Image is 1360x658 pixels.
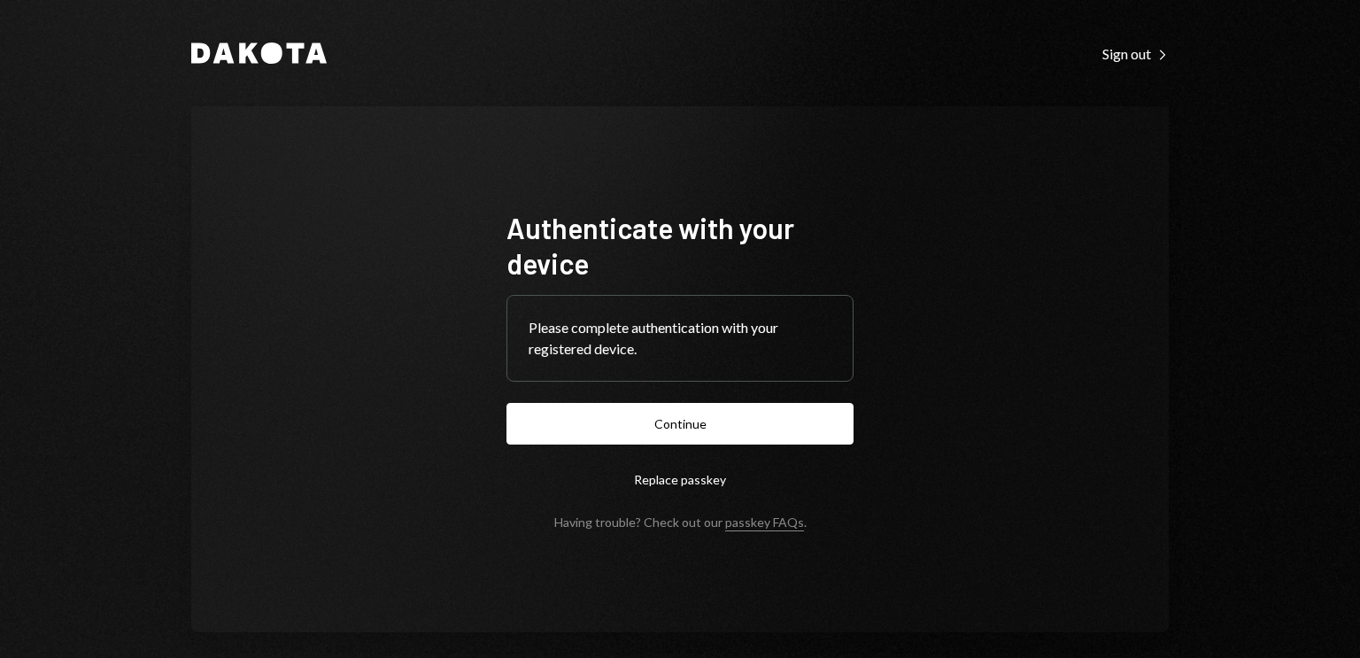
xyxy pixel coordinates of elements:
[506,403,854,445] button: Continue
[506,210,854,281] h1: Authenticate with your device
[725,515,804,531] a: passkey FAQs
[1102,45,1169,63] div: Sign out
[554,515,807,530] div: Having trouble? Check out our .
[529,317,831,360] div: Please complete authentication with your registered device.
[506,459,854,500] button: Replace passkey
[1102,43,1169,63] a: Sign out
